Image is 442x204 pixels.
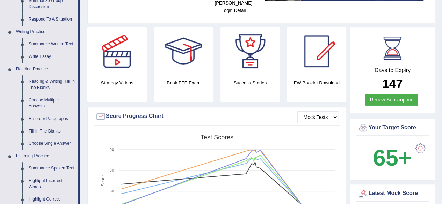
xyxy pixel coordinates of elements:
a: Choose Single Answer [26,137,78,150]
tspan: Score [101,175,106,186]
h4: Days to Expiry [358,67,427,74]
h4: Book PTE Exam [154,79,213,86]
a: Fill In The Blanks [26,125,78,138]
b: 65+ [373,145,411,171]
a: Re-order Paragraphs [26,113,78,125]
b: 147 [382,77,403,90]
a: Highlight Incorrect Words [26,175,78,193]
a: Summarize Written Text [26,38,78,51]
a: Summarize Spoken Text [26,162,78,175]
h4: EW Booklet Download [287,79,346,86]
text: 90 [110,148,114,152]
a: Respond To A Situation [26,13,78,26]
a: Writing Practice [13,26,78,38]
div: Latest Mock Score [358,188,427,199]
a: Listening Practice [13,150,78,163]
div: Score Progress Chart [95,111,338,122]
a: Choose Multiple Answers [26,94,78,113]
text: 60 [110,168,114,172]
a: Reading Practice [13,63,78,76]
a: Reading & Writing: Fill In The Blanks [26,75,78,94]
div: Your Target Score [358,123,427,133]
a: Write Essay [26,51,78,63]
a: Renew Subscription [365,94,418,106]
text: 30 [110,189,114,193]
h4: Success Stories [220,79,280,86]
h4: Strategy Videos [87,79,147,86]
tspan: Test scores [201,134,233,141]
